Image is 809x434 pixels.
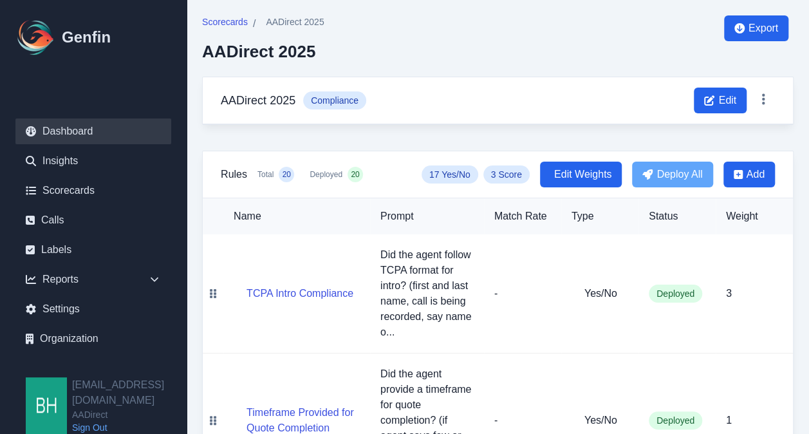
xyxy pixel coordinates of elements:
[422,165,478,184] span: 17 Yes/No
[72,408,187,421] span: AADirect
[370,198,484,234] th: Prompt
[649,411,702,429] span: Deployed
[716,198,793,234] th: Weight
[202,15,248,28] span: Scorecards
[718,93,736,108] span: Edit
[694,88,747,113] button: Edit
[632,162,712,187] button: Deploy All
[656,167,702,182] span: Deploy All
[246,286,353,301] button: TCPA Intro Compliance
[246,422,360,433] a: Timeframe Provided for Quote Completion
[723,162,775,187] button: Add
[484,198,561,234] th: Match Rate
[223,198,370,234] th: Name
[221,91,295,109] h3: AADirect 2025
[15,237,171,263] a: Labels
[72,377,187,408] h2: [EMAIL_ADDRESS][DOMAIN_NAME]
[26,377,67,434] img: bhackett@aadirect.com
[62,27,111,48] h1: Genfin
[257,169,274,180] span: Total
[483,165,530,184] span: 3 Score
[15,17,57,58] img: Logo
[266,15,324,28] span: AADirect 2025
[15,326,171,352] a: Organization
[310,169,342,180] span: Deployed
[561,198,638,234] th: Type
[724,15,788,41] button: Export
[246,288,353,299] a: TCPA Intro Compliance
[72,421,187,434] a: Sign Out
[15,207,171,233] a: Calls
[351,169,359,180] span: 20
[202,15,248,32] a: Scorecards
[749,21,778,36] span: Export
[253,16,256,32] span: /
[15,178,171,203] a: Scorecards
[283,169,291,180] span: 20
[554,167,612,182] span: Edit Weights
[540,162,622,187] button: Edit Weights
[726,415,732,426] span: 1
[303,91,366,109] span: Compliance
[380,247,474,340] p: Did the agent follow TCPA format for intro? (first and last name, call is being recorded, say nam...
[747,167,765,182] span: Add
[494,413,551,428] p: -
[494,286,551,301] p: -
[202,42,324,61] h2: AADirect 2025
[15,118,171,144] a: Dashboard
[726,288,732,299] span: 3
[584,413,628,428] h5: Yes/No
[15,267,171,292] div: Reports
[638,198,716,234] th: Status
[221,167,247,182] h3: Rules
[584,286,628,301] h5: Yes/No
[15,148,171,174] a: Insights
[649,285,702,303] span: Deployed
[15,296,171,322] a: Settings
